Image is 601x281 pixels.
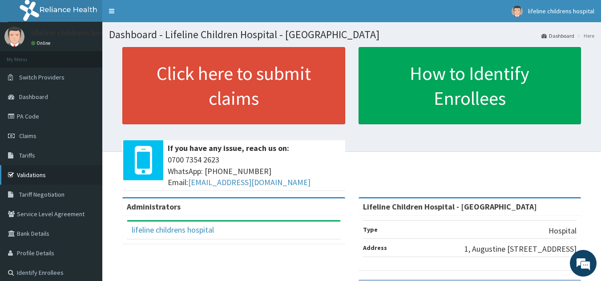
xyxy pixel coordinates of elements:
p: lifeline childrens hospital [31,29,120,37]
b: If you have any issue, reach us on: [168,143,289,153]
img: User Image [4,27,24,47]
a: lifeline childrens hospital [132,225,214,235]
span: Switch Providers [19,73,65,81]
p: 1, Augustine [STREET_ADDRESS] [464,243,577,255]
span: lifeline childrens hospital [528,7,594,15]
img: User Image [512,6,523,17]
h1: Dashboard - Lifeline Children Hospital - [GEOGRAPHIC_DATA] [109,29,594,40]
a: Click here to submit claims [122,47,345,124]
a: Dashboard [541,32,574,40]
a: [EMAIL_ADDRESS][DOMAIN_NAME] [188,177,311,187]
a: Online [31,40,52,46]
li: Here [575,32,594,40]
a: How to Identify Enrollees [359,47,581,124]
b: Type [363,226,378,234]
span: Claims [19,132,36,140]
span: Tariff Negotiation [19,190,65,198]
span: 0700 7354 2623 WhatsApp: [PHONE_NUMBER] Email: [168,154,341,188]
p: Hospital [549,225,577,237]
b: Administrators [127,202,181,212]
b: Address [363,244,387,252]
strong: Lifeline Children Hospital - [GEOGRAPHIC_DATA] [363,202,537,212]
span: Tariffs [19,151,35,159]
span: Dashboard [19,93,48,101]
